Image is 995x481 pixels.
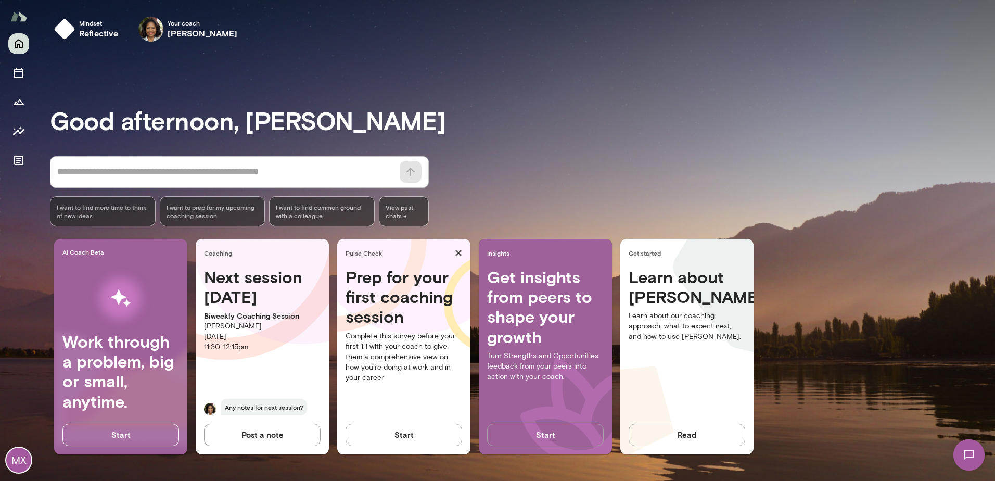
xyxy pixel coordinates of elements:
[167,203,259,220] span: I want to prep for my upcoming coaching session
[50,12,127,46] button: Mindsetreflective
[50,106,995,135] h3: Good afternoon, [PERSON_NAME]
[629,311,745,342] p: Learn about our coaching approach, what to expect next, and how to use [PERSON_NAME].
[168,27,238,40] h6: [PERSON_NAME]
[8,150,29,171] button: Documents
[131,12,245,46] div: Cheryl MillsYour coach[PERSON_NAME]
[50,196,156,226] div: I want to find more time to think of new ideas
[8,92,29,112] button: Growth Plan
[379,196,429,226] span: View past chats ->
[8,121,29,142] button: Insights
[204,342,321,352] p: 11:30 - 12:15pm
[269,196,375,226] div: I want to find common ground with a colleague
[346,249,451,257] span: Pulse Check
[6,448,31,473] div: MX
[79,19,119,27] span: Mindset
[221,399,307,415] span: Any notes for next session?
[204,403,216,415] img: Cheryl
[138,17,163,42] img: Cheryl Mills
[160,196,265,226] div: I want to prep for my upcoming coaching session
[487,249,608,257] span: Insights
[62,332,179,412] h4: Work through a problem, big or small, anytime.
[204,332,321,342] p: [DATE]
[204,249,325,257] span: Coaching
[57,203,149,220] span: I want to find more time to think of new ideas
[8,62,29,83] button: Sessions
[346,267,462,327] h4: Prep for your first coaching session
[10,7,27,27] img: Mento
[204,424,321,446] button: Post a note
[62,424,179,446] button: Start
[8,33,29,54] button: Home
[204,321,321,332] p: [PERSON_NAME]
[54,19,75,40] img: mindset
[204,267,321,307] h4: Next session [DATE]
[346,424,462,446] button: Start
[346,331,462,383] p: Complete this survey before your first 1:1 with your coach to give them a comprehensive view on h...
[487,424,604,446] button: Start
[487,351,604,382] p: Turn Strengths and Opportunities feedback from your peers into action with your coach.
[629,249,749,257] span: Get started
[62,248,183,256] span: AI Coach Beta
[204,311,321,321] p: Biweekly Coaching Session
[276,203,368,220] span: I want to find common ground with a colleague
[74,265,167,332] img: AI Workflows
[629,424,745,446] button: Read
[487,267,604,347] h4: Get insights from peers to shape your growth
[79,27,119,40] h6: reflective
[168,19,238,27] span: Your coach
[629,267,745,307] h4: Learn about [PERSON_NAME]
